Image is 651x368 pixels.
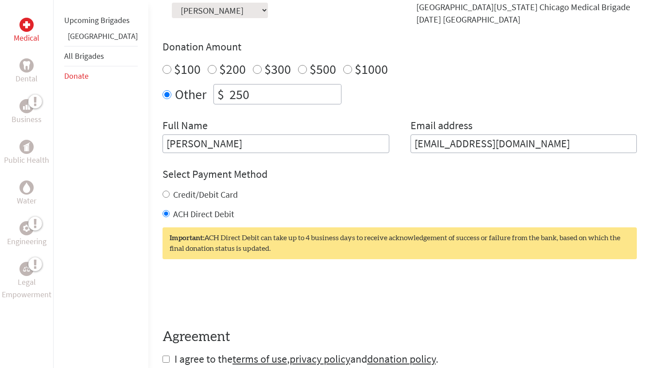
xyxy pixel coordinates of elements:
p: Legal Empowerment [2,276,51,301]
div: Medical [19,18,34,32]
label: Credit/Debit Card [173,189,238,200]
a: [GEOGRAPHIC_DATA] [68,31,138,41]
a: Public HealthPublic Health [4,140,49,166]
label: ACH Direct Debit [173,208,234,219]
li: Upcoming Brigades [64,11,138,30]
label: $500 [310,61,336,77]
a: donation policy [367,352,436,366]
span: I agree to the , and . [174,352,438,366]
p: Water [17,195,36,207]
p: Medical [14,32,39,44]
a: MedicalMedical [14,18,39,44]
p: Public Health [4,154,49,166]
p: Dental [15,73,38,85]
p: Engineering [7,235,46,248]
label: Full Name [163,119,208,134]
a: EngineeringEngineering [7,221,46,248]
a: Donate [64,71,89,81]
li: Donate [64,66,138,86]
div: Public Health [19,140,34,154]
div: Water [19,180,34,195]
a: All Brigades [64,51,104,61]
a: Legal EmpowermentLegal Empowerment [2,262,51,301]
img: Water [23,182,30,192]
img: Legal Empowerment [23,266,30,272]
strong: Important: [170,234,204,241]
h4: Donation Amount [163,40,637,54]
div: Dental [19,58,34,73]
img: Business [23,103,30,110]
img: Engineering [23,225,30,232]
label: $300 [264,61,291,77]
label: $100 [174,61,201,77]
a: privacy policy [290,352,350,366]
a: DentalDental [15,58,38,85]
label: Other [175,84,206,104]
div: Engineering [19,221,34,235]
label: Email address [411,119,473,134]
li: Panama [64,30,138,46]
div: [GEOGRAPHIC_DATA][US_STATE] Chicago Medical Brigade [DATE] [GEOGRAPHIC_DATA] [416,1,637,26]
a: terms of use [232,352,287,366]
iframe: reCAPTCHA [163,277,297,311]
label: $200 [219,61,246,77]
img: Dental [23,61,30,69]
a: WaterWater [17,180,36,207]
label: $1000 [355,61,388,77]
a: BusinessBusiness [12,99,42,126]
input: Enter Amount [228,84,341,104]
h4: Agreement [163,329,637,345]
p: Business [12,113,42,126]
div: $ [214,84,228,104]
div: Legal Empowerment [19,262,34,276]
input: Enter Full Name [163,134,389,153]
li: All Brigades [64,46,138,66]
img: Public Health [23,142,30,151]
div: ACH Direct Debit can take up to 4 business days to receive acknowledgement of success or failure ... [163,227,637,259]
img: Medical [23,21,30,28]
input: Your Email [411,134,637,153]
div: Business [19,99,34,113]
a: Upcoming Brigades [64,15,130,25]
h4: Select Payment Method [163,167,637,181]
